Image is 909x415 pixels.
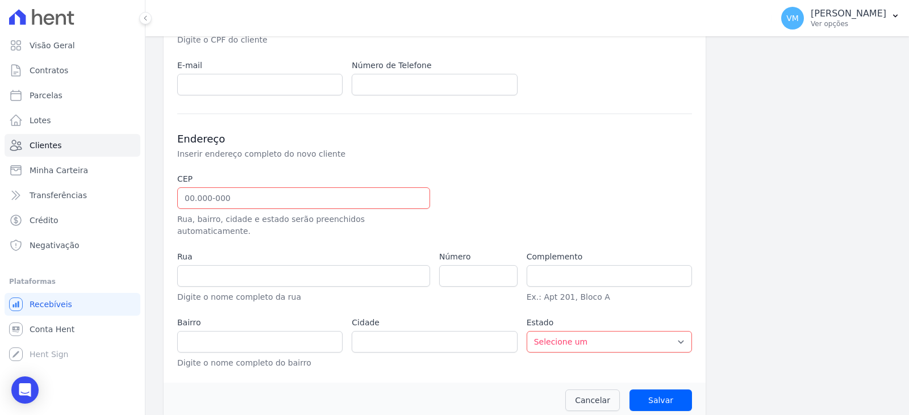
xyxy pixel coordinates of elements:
[177,34,343,46] p: Digite o CPF do cliente
[177,187,430,209] input: 00.000-000
[527,317,692,329] label: Estado
[30,165,88,176] span: Minha Carteira
[177,213,430,237] p: Rua, bairro, cidade e estado serão preenchidos automaticamente.
[30,65,68,76] span: Contratos
[5,59,140,82] a: Contratos
[177,148,559,160] p: Inserir endereço completo do novo cliente
[177,251,430,263] label: Rua
[565,389,620,411] a: Cancelar
[177,357,343,369] p: Digite o nome completo do bairro
[30,140,61,151] span: Clientes
[786,14,799,22] span: VM
[772,2,909,34] button: VM [PERSON_NAME] Ver opções
[811,8,886,19] p: [PERSON_NAME]
[352,60,517,72] label: Número de Telefone
[5,293,140,316] a: Recebíveis
[5,84,140,107] a: Parcelas
[177,291,430,303] p: Digite o nome completo da rua
[30,90,62,101] span: Parcelas
[5,184,140,207] a: Transferências
[30,299,72,310] span: Recebíveis
[439,251,518,263] label: Número
[30,240,80,251] span: Negativação
[177,173,430,185] label: CEP
[629,389,692,411] input: Salvar
[5,234,140,257] a: Negativação
[11,376,39,404] div: Open Intercom Messenger
[5,318,140,341] a: Conta Hent
[30,190,87,201] span: Transferências
[352,317,517,329] label: Cidade
[5,134,140,157] a: Clientes
[177,132,692,146] h3: Endereço
[527,291,692,303] p: Ex.: Apt 201, Bloco A
[30,324,74,335] span: Conta Hent
[5,34,140,57] a: Visão Geral
[30,115,51,126] span: Lotes
[811,19,886,28] p: Ver opções
[30,40,75,51] span: Visão Geral
[5,109,140,132] a: Lotes
[177,60,343,72] label: E-mail
[527,251,692,263] label: Complemento
[9,275,136,288] div: Plataformas
[30,215,59,226] span: Crédito
[5,159,140,182] a: Minha Carteira
[5,209,140,232] a: Crédito
[177,317,343,329] label: Bairro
